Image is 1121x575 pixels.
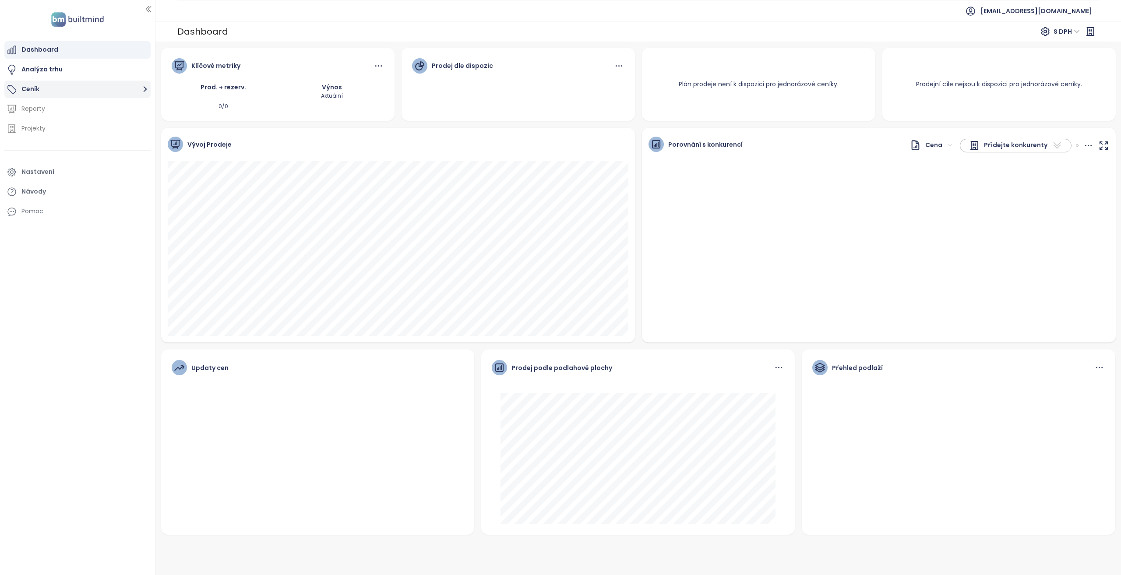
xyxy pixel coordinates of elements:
[21,103,45,114] div: Reporty
[984,140,1047,151] span: Přidejte konkurenty
[980,0,1092,21] span: [EMAIL_ADDRESS][DOMAIN_NAME]
[191,363,229,373] div: Updaty cen
[832,363,883,373] div: Přehled podlaží
[4,61,151,78] a: Analýza trhu
[668,69,849,99] div: Plán prodeje není k dispozici pro jednorázové ceníky.
[511,363,612,373] div: Prodej podle podlahové plochy
[280,82,384,92] div: Výnos
[201,83,246,92] span: Prod. + rezerv.
[4,203,151,220] div: Pomoc
[187,140,232,149] span: Vývoj Prodeje
[4,163,151,181] a: Nastavení
[4,100,151,118] a: Reporty
[4,120,151,138] a: Projekty
[4,81,151,98] button: Ceník
[280,92,384,100] div: Aktuální
[1054,25,1080,38] span: S DPH
[906,69,1093,99] div: Prodejní cíle nejsou k dispozici pro jednorázové ceníky.
[21,166,54,177] div: Nastavení
[21,206,43,217] div: Pomoc
[432,61,493,71] div: Prodej dle dispozic
[668,140,743,149] span: Porovnání s konkurencí
[21,123,46,134] div: Projekty
[4,183,151,201] a: Návody
[191,61,240,71] div: Klíčové metriky
[177,23,228,40] div: Dashboard
[172,102,276,111] div: 0/0
[49,11,106,28] img: logo
[4,41,151,59] a: Dashboard
[910,140,942,151] div: Cena
[21,186,46,197] div: Návody
[21,44,58,55] div: Dashboard
[21,64,63,75] div: Analýza trhu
